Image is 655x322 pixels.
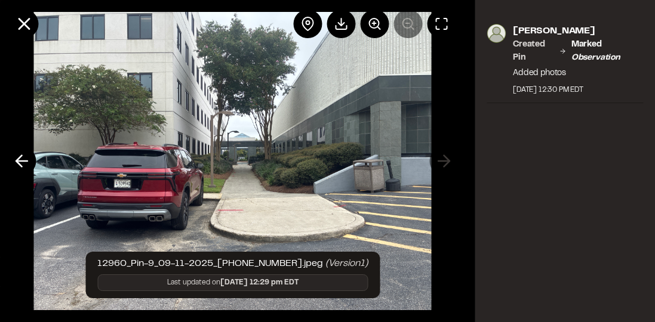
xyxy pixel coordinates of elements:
button: Close modal [10,10,38,38]
p: [PERSON_NAME] [513,24,643,38]
img: photo [487,24,506,43]
em: observation [571,54,620,61]
div: [DATE] 12:30 PM EDT [513,85,643,95]
p: Created Pin [513,38,554,64]
div: View pin on map [293,10,322,38]
button: Zoom in [360,10,389,38]
button: Toggle Fullscreen [427,10,456,38]
button: Previous photo [7,147,36,175]
p: Marked [571,38,643,64]
p: Added photos [513,67,643,80]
